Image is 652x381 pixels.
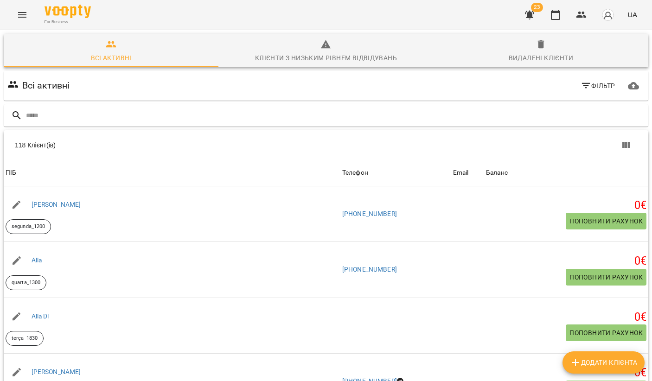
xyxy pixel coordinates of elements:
img: Voopty Logo [45,5,91,18]
div: Клієнти з низьким рівнем відвідувань [255,52,397,63]
button: Поповнити рахунок [566,324,646,341]
div: Table Toolbar [4,130,648,160]
button: Додати клієнта [563,351,645,374]
p: quarta_1300 [12,279,40,287]
div: Баланс [486,167,508,178]
a: Alla [32,256,42,264]
div: segunda_1200 [6,219,51,234]
span: For Business [45,19,91,25]
button: Вигляд колонок [615,134,637,156]
h5: 0 € [486,254,646,268]
div: Sort [6,167,16,178]
h5: 0 € [486,198,646,213]
button: Поповнити рахунок [566,269,646,286]
a: [PHONE_NUMBER] [342,210,397,217]
span: Баланс [486,167,646,178]
a: Alla Di [32,312,49,320]
h5: 0 € [486,310,646,324]
div: Телефон [342,167,368,178]
a: [PHONE_NUMBER] [342,266,397,273]
button: Menu [11,4,33,26]
div: quarta_1300 [6,275,46,290]
div: Всі активні [91,52,132,63]
span: Email [453,167,482,178]
div: Видалені клієнти [509,52,573,63]
p: segunda_1200 [12,223,45,231]
div: Sort [453,167,469,178]
div: Sort [486,167,508,178]
div: terça_1830 [6,331,44,346]
a: [PERSON_NAME] [32,368,81,375]
h6: Всі активні [22,78,70,93]
button: Поповнити рахунок [566,213,646,229]
div: ПІБ [6,167,16,178]
span: ПІБ [6,167,339,178]
span: Поповнити рахунок [569,216,643,227]
div: Sort [342,167,368,178]
a: [PERSON_NAME] [32,201,81,208]
h5: 0 € [486,366,646,380]
span: 23 [531,3,543,12]
button: Фільтр [577,77,619,94]
span: Фільтр [581,80,615,91]
span: Поповнити рахунок [569,272,643,283]
span: UA [627,10,637,19]
p: terça_1830 [12,335,38,343]
span: Поповнити рахунок [569,327,643,338]
button: UA [624,6,641,23]
div: Email [453,167,469,178]
span: Додати клієнта [570,357,637,368]
div: 118 Клієнт(ів) [15,140,335,150]
img: avatar_s.png [601,8,614,21]
span: Телефон [342,167,449,178]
